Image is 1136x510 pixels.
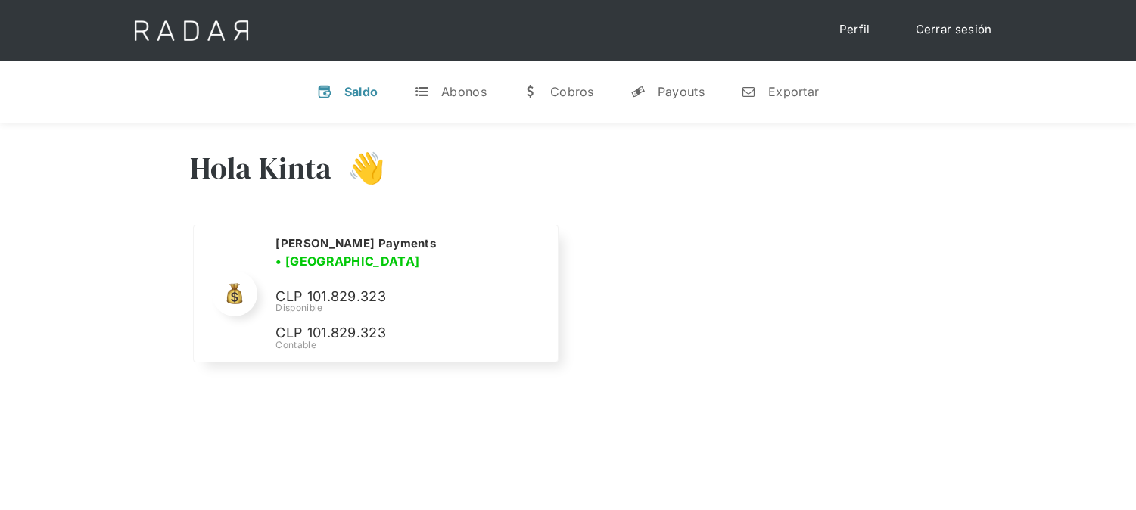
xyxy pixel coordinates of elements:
[275,236,436,251] h2: [PERSON_NAME] Payments
[275,338,539,352] div: Contable
[768,84,819,99] div: Exportar
[441,84,487,99] div: Abonos
[414,84,429,99] div: t
[190,149,332,187] h3: Hola Kinta
[630,84,646,99] div: y
[275,286,503,308] p: CLP 101.829.323
[275,322,503,344] p: CLP 101.829.323
[275,252,419,270] h3: • [GEOGRAPHIC_DATA]
[901,15,1007,45] a: Cerrar sesión
[317,84,332,99] div: v
[824,15,885,45] a: Perfil
[275,301,539,315] div: Disponible
[332,149,385,187] h3: 👋
[741,84,756,99] div: n
[550,84,594,99] div: Cobros
[658,84,705,99] div: Payouts
[344,84,378,99] div: Saldo
[523,84,538,99] div: w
